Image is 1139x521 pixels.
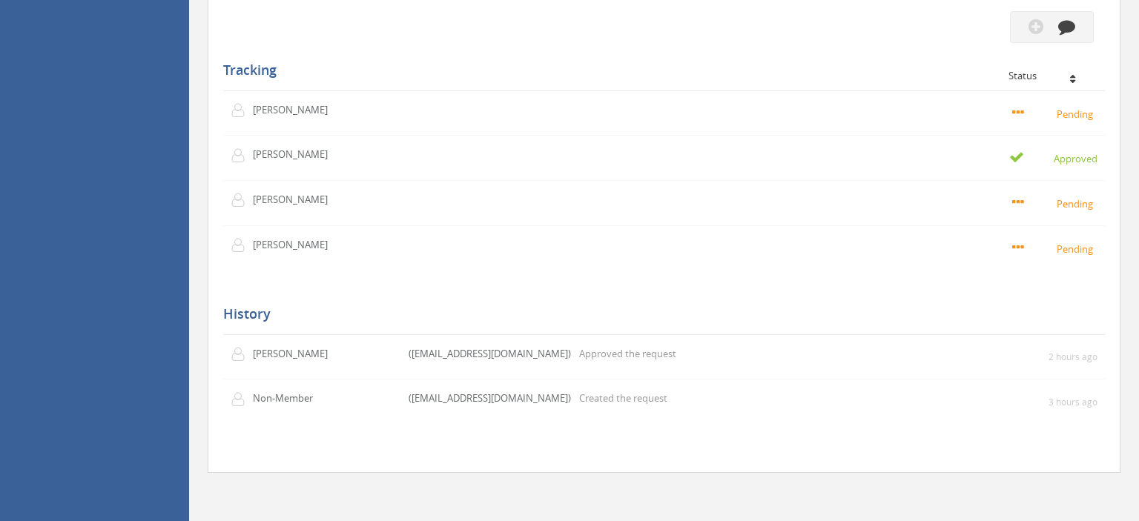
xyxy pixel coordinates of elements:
small: Pending [1012,105,1097,122]
div: Status [1008,70,1094,81]
p: Non-Member [253,391,338,405]
img: user-icon.png [231,148,253,163]
p: Approved the request [579,347,676,361]
p: Created the request [579,391,667,405]
img: user-icon.png [231,193,253,208]
img: user-icon.png [231,238,253,253]
p: ([EMAIL_ADDRESS][DOMAIN_NAME]) [409,347,571,361]
p: ([EMAIL_ADDRESS][DOMAIN_NAME]) [409,391,571,405]
small: Pending [1012,240,1097,256]
p: [PERSON_NAME] [253,193,338,207]
img: user-icon.png [231,347,253,362]
p: [PERSON_NAME] [253,347,338,361]
p: [PERSON_NAME] [253,103,338,117]
small: Approved [1009,150,1097,166]
small: 2 hours ago [1049,351,1097,363]
small: 3 hours ago [1049,396,1097,408]
small: Pending [1012,195,1097,211]
h5: Tracking [223,63,1094,78]
img: user-icon.png [231,103,253,118]
p: [PERSON_NAME] [253,147,338,162]
img: user-icon.png [231,392,253,407]
p: [PERSON_NAME] [253,238,338,252]
h5: History [223,307,1094,322]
